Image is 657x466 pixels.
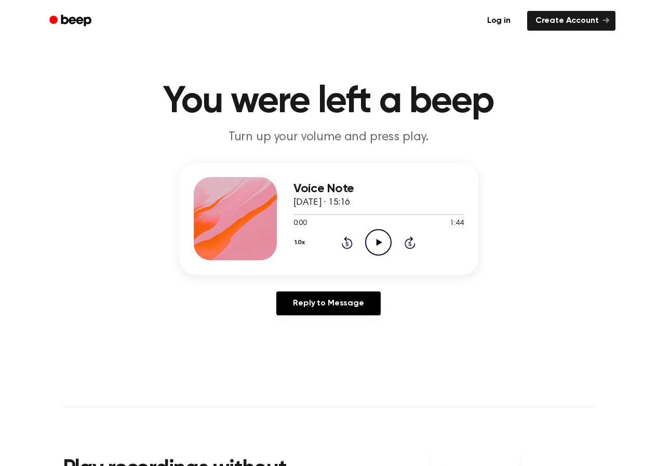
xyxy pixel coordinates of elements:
a: Reply to Message [276,291,380,315]
a: Create Account [527,11,615,31]
span: 1:44 [450,218,463,229]
a: Beep [42,11,101,31]
a: Log in [477,9,521,33]
h3: Voice Note [293,182,464,196]
h1: You were left a beep [63,83,595,121]
p: Turn up your volume and press play. [129,129,528,146]
span: [DATE] · 15:16 [293,198,351,207]
button: 1.0x [293,234,309,251]
span: 0:00 [293,218,307,229]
